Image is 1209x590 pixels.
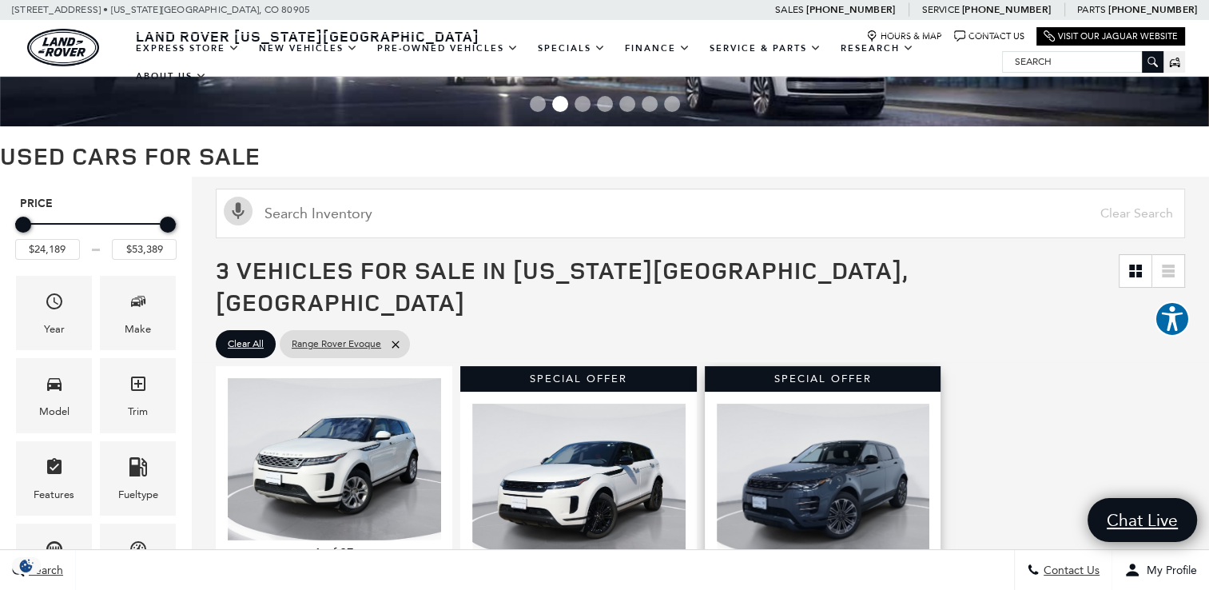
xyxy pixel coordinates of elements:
[126,34,249,62] a: EXPRESS STORE
[228,378,443,540] img: 2020 Land Rover Range Rover Evoque S 1
[642,96,658,112] span: Go to slide 6
[100,358,176,433] div: TrimTrim
[27,29,99,66] img: Land Rover
[368,34,528,62] a: Pre-Owned Vehicles
[160,217,176,233] div: Maximum Price
[1077,4,1106,15] span: Parts
[717,404,933,565] div: 1 / 2
[136,26,479,46] span: Land Rover [US_STATE][GEOGRAPHIC_DATA]
[866,30,942,42] a: Hours & Map
[472,404,688,566] img: 2025 Land Rover Range Rover Evoque S 1
[472,404,688,566] div: 1 / 2
[575,96,591,112] span: Go to slide 3
[619,96,635,112] span: Go to slide 5
[129,536,148,568] span: Mileage
[249,34,368,62] a: New Vehicles
[717,404,933,565] img: 2024 Land Rover Range Rover Evoque Dynamic 1
[16,358,92,433] div: ModelModel
[16,276,92,350] div: YearYear
[100,276,176,350] div: MakeMake
[460,366,697,392] div: Special Offer
[1120,255,1151,287] a: Grid View
[1140,564,1197,577] span: My Profile
[1108,3,1197,16] a: [PHONE_NUMBER]
[530,96,546,112] span: Go to slide 1
[806,3,895,16] a: [PHONE_NUMBER]
[1040,564,1100,577] span: Contact Us
[700,34,831,62] a: Service & Parts
[1044,30,1178,42] a: Visit Our Jaguar Website
[216,189,1185,238] input: Search Inventory
[126,34,1002,90] nav: Main Navigation
[128,403,148,421] div: Trim
[34,486,74,504] div: Features
[8,557,45,574] div: Privacy Settings
[20,197,172,211] h5: Price
[27,29,99,66] a: land-rover
[216,253,908,318] span: 3 Vehicles for Sale in [US_STATE][GEOGRAPHIC_DATA], [GEOGRAPHIC_DATA]
[597,96,613,112] span: Go to slide 4
[292,334,381,354] span: Range Rover Evoque
[615,34,700,62] a: Finance
[228,544,440,562] div: 1 of 27
[125,321,151,338] div: Make
[45,370,64,403] span: Model
[15,239,80,260] input: Minimum
[775,4,804,15] span: Sales
[129,370,148,403] span: Trim
[126,62,217,90] a: About Us
[100,441,176,516] div: FueltypeFueltype
[224,197,253,225] svg: Click to toggle on voice search
[129,453,148,486] span: Fueltype
[45,453,64,486] span: Features
[228,334,264,354] span: Clear All
[39,403,70,421] div: Model
[45,536,64,568] span: Transmission
[44,321,65,338] div: Year
[129,288,148,321] span: Make
[705,366,941,392] div: Special Offer
[1155,301,1190,337] button: Explore your accessibility options
[118,486,158,504] div: Fueltype
[15,217,31,233] div: Minimum Price
[126,26,489,46] a: Land Rover [US_STATE][GEOGRAPHIC_DATA]
[831,34,924,62] a: Research
[921,4,959,15] span: Service
[528,34,615,62] a: Specials
[15,211,177,260] div: Price
[12,4,310,15] a: [STREET_ADDRESS] • [US_STATE][GEOGRAPHIC_DATA], CO 80905
[962,3,1051,16] a: [PHONE_NUMBER]
[45,288,64,321] span: Year
[228,378,443,540] div: 1 / 2
[1003,52,1163,71] input: Search
[16,441,92,516] div: FeaturesFeatures
[954,30,1024,42] a: Contact Us
[1112,550,1209,590] button: Open user profile menu
[1099,509,1186,531] span: Chat Live
[1088,498,1197,542] a: Chat Live
[1155,301,1190,340] aside: Accessibility Help Desk
[552,96,568,112] span: Go to slide 2
[112,239,177,260] input: Maximum
[664,96,680,112] span: Go to slide 7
